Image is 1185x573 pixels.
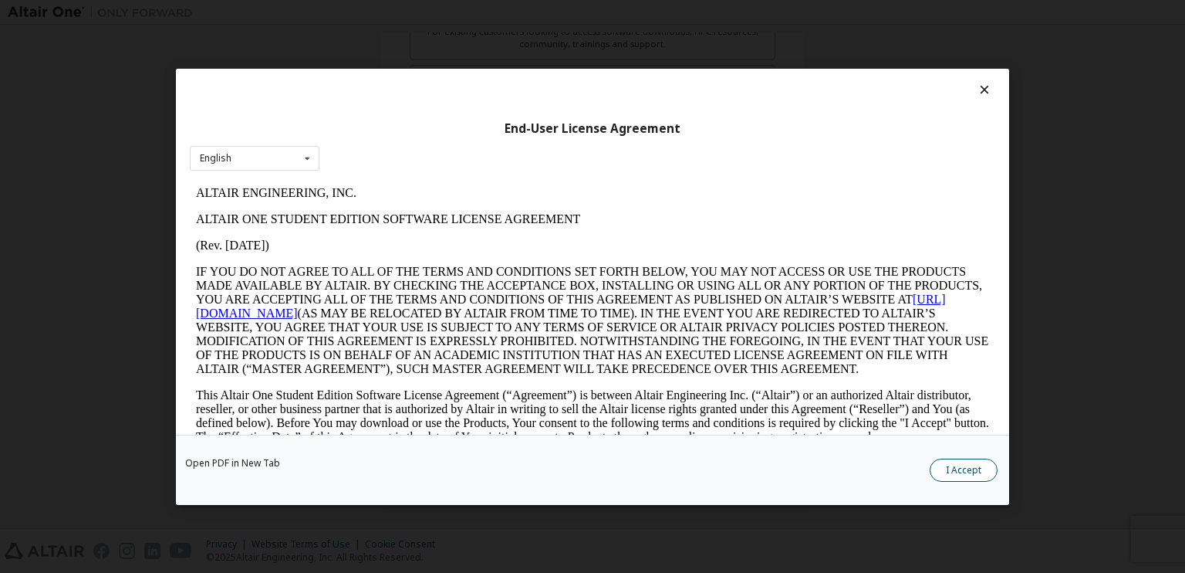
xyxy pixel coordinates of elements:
p: ALTAIR ONE STUDENT EDITION SOFTWARE LICENSE AGREEMENT [6,32,799,46]
div: English [200,154,231,163]
div: End-User License Agreement [190,120,995,136]
button: I Accept [930,458,998,481]
a: Open PDF in New Tab [185,458,280,467]
p: ALTAIR ENGINEERING, INC. [6,6,799,20]
p: IF YOU DO NOT AGREE TO ALL OF THE TERMS AND CONDITIONS SET FORTH BELOW, YOU MAY NOT ACCESS OR USE... [6,85,799,196]
a: [URL][DOMAIN_NAME] [6,113,756,140]
p: This Altair One Student Edition Software License Agreement (“Agreement”) is between Altair Engine... [6,209,799,264]
p: (Rev. [DATE]) [6,59,799,73]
